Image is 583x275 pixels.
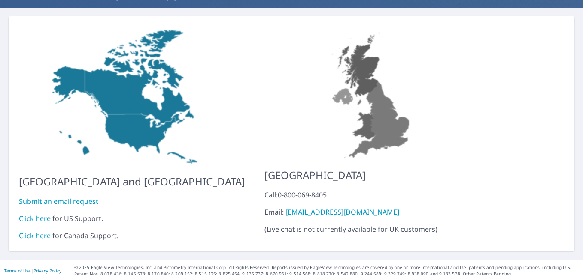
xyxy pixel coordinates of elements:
[264,167,480,183] p: [GEOGRAPHIC_DATA]
[19,213,245,224] div: for US Support.
[19,230,245,241] div: for Canada Support.
[19,231,51,240] a: Click here
[4,268,61,273] p: |
[264,190,480,234] p: ( Live chat is not currently available for UK customers )
[285,207,399,217] a: [EMAIL_ADDRESS][DOMAIN_NAME]
[33,268,61,274] a: Privacy Policy
[264,207,480,217] div: Email:
[4,268,31,274] a: Terms of Use
[19,197,98,206] a: Submit an email request
[19,214,51,223] a: Click here
[19,27,245,167] img: US-MAP
[264,190,480,200] div: Call: 0-800-069-8405
[264,27,480,161] img: US-MAP
[19,174,245,189] p: [GEOGRAPHIC_DATA] and [GEOGRAPHIC_DATA]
